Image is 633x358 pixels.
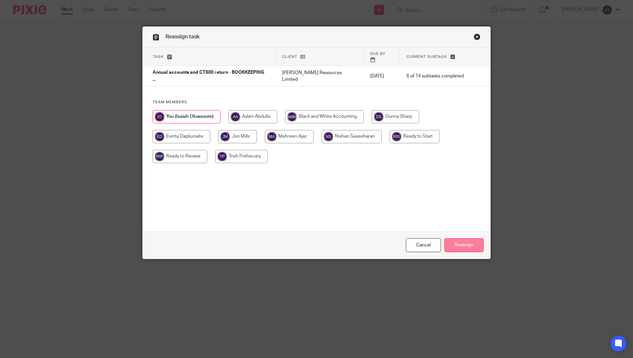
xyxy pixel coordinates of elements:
[166,34,200,39] span: Reassign task
[370,73,393,79] p: [DATE]
[370,52,385,56] span: Due by
[153,70,264,82] span: Annual accounts and CT600 return - BOOKKEEPING ...
[407,55,447,59] span: Current subtask
[406,238,441,252] a: Close this dialog window
[474,33,480,42] a: Close this dialog window
[153,100,480,105] h4: Team members
[444,238,484,252] input: Reassign
[282,55,297,59] span: Client
[153,55,164,59] span: Task
[282,69,357,83] p: [PERSON_NAME] Resources Limited
[400,66,470,86] td: 6 of 14 subtasks completed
